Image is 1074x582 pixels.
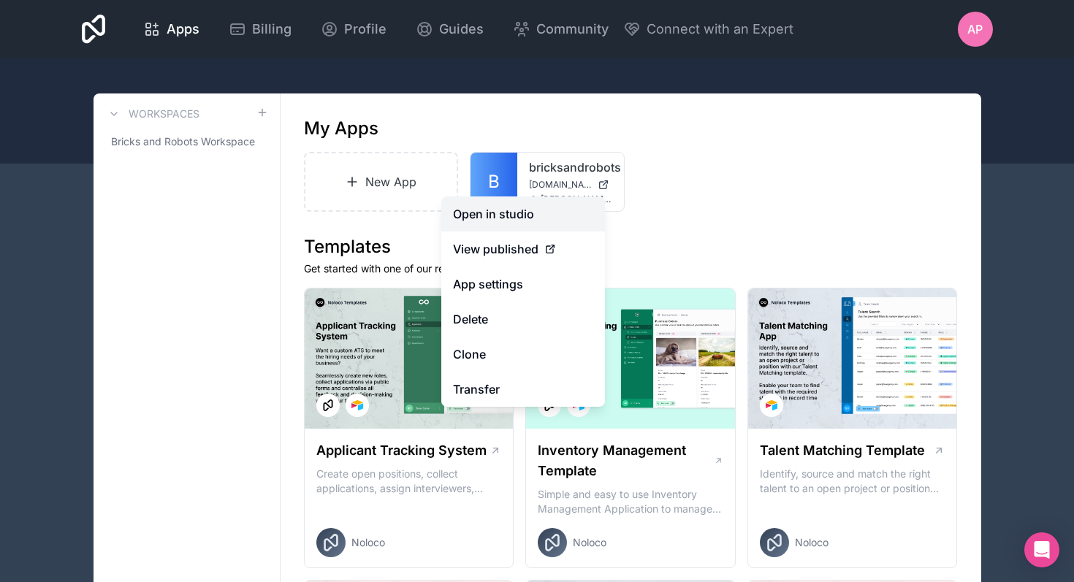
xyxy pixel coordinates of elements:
[760,440,925,461] h1: Talent Matching Template
[795,535,829,550] span: Noloco
[441,372,605,407] a: Transfer
[1024,532,1059,567] div: Open Intercom Messenger
[541,194,612,205] span: [PERSON_NAME][EMAIL_ADDRESS][DOMAIN_NAME]
[441,302,605,337] button: Delete
[488,170,500,194] span: B
[351,399,363,411] img: Airtable Logo
[304,117,378,140] h1: My Apps
[304,152,459,212] a: New App
[647,19,793,39] span: Connect with an Expert
[441,337,605,372] a: Clone
[129,107,199,121] h3: Workspaces
[304,261,958,276] p: Get started with one of our ready-made templates
[536,19,609,39] span: Community
[304,235,958,259] h1: Templates
[217,13,303,45] a: Billing
[344,19,386,39] span: Profile
[441,267,605,302] a: App settings
[316,440,487,461] h1: Applicant Tracking System
[309,13,398,45] a: Profile
[760,467,945,496] p: Identify, source and match the right talent to an open project or position with our Talent Matchi...
[351,535,385,550] span: Noloco
[501,13,620,45] a: Community
[404,13,495,45] a: Guides
[529,179,592,191] span: [DOMAIN_NAME]
[439,19,484,39] span: Guides
[441,231,605,267] a: View published
[529,158,612,176] a: bricksandrobots
[132,13,211,45] a: Apps
[538,440,713,481] h1: Inventory Management Template
[252,19,292,39] span: Billing
[766,399,777,411] img: Airtable Logo
[105,129,268,155] a: Bricks and Robots Workspace
[167,19,199,39] span: Apps
[573,535,606,550] span: Noloco
[111,134,255,149] span: Bricks and Robots Workspace
[471,153,517,211] a: B
[105,105,199,123] a: Workspaces
[441,196,605,231] a: Open in studio
[316,467,502,496] p: Create open positions, collect applications, assign interviewers, centralise candidate feedback a...
[453,240,538,258] span: View published
[623,19,793,39] button: Connect with an Expert
[529,179,612,191] a: [DOMAIN_NAME]
[538,487,723,516] p: Simple and easy to use Inventory Management Application to manage your stock, orders and Manufact...
[967,20,983,38] span: AP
